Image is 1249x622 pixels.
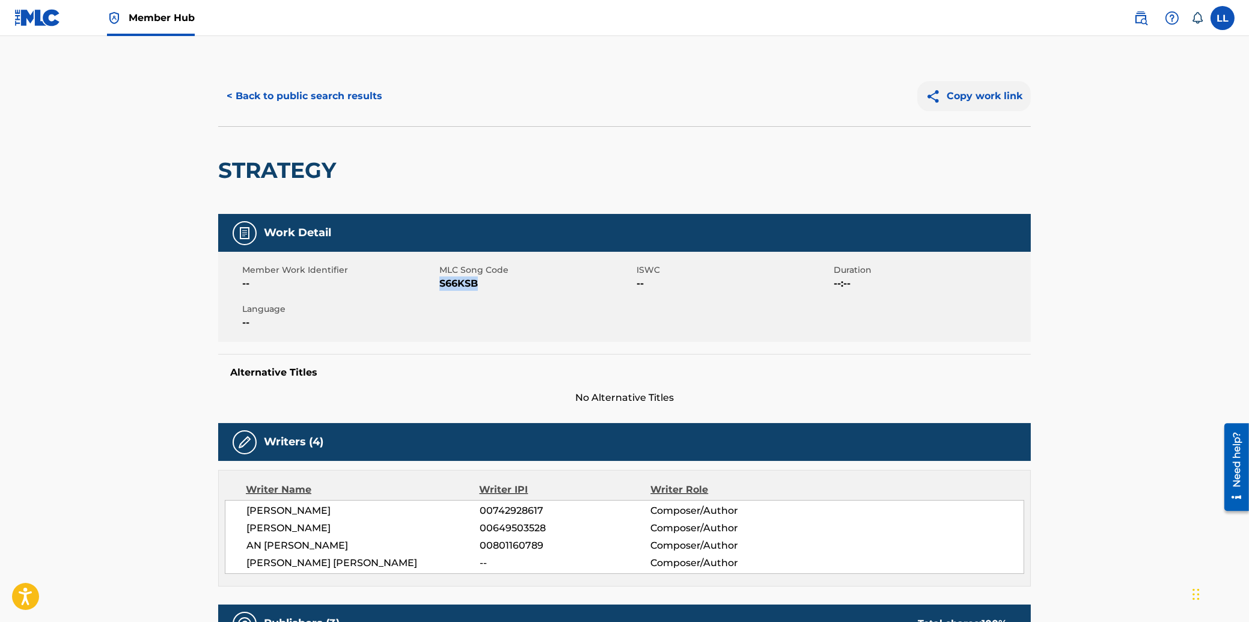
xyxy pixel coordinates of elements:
[218,81,391,111] button: < Back to public search results
[480,556,650,570] span: --
[650,556,806,570] span: Composer/Author
[246,521,480,535] span: [PERSON_NAME]
[439,264,634,276] span: MLC Song Code
[480,521,650,535] span: 00649503528
[129,11,195,25] span: Member Hub
[218,391,1031,405] span: No Alternative Titles
[637,264,831,276] span: ISWC
[246,538,480,553] span: AN [PERSON_NAME]
[264,435,323,449] h5: Writers (4)
[107,11,121,25] img: Top Rightsholder
[264,226,331,240] h5: Work Detail
[439,276,634,291] span: S66KSB
[917,81,1031,111] button: Copy work link
[1160,6,1184,30] div: Help
[480,538,650,553] span: 00801160789
[242,316,436,330] span: --
[1193,576,1200,612] div: Drag
[650,521,806,535] span: Composer/Author
[637,276,831,291] span: --
[650,504,806,518] span: Composer/Author
[246,504,480,518] span: [PERSON_NAME]
[237,226,252,240] img: Work Detail
[1129,6,1153,30] a: Public Search
[1191,12,1203,24] div: Notifications
[1165,11,1179,25] img: help
[1134,11,1148,25] img: search
[1211,6,1235,30] div: User Menu
[246,556,480,570] span: [PERSON_NAME] [PERSON_NAME]
[834,276,1028,291] span: --:--
[480,504,650,518] span: 00742928617
[242,264,436,276] span: Member Work Identifier
[237,435,252,450] img: Writers
[14,9,61,26] img: MLC Logo
[926,89,947,104] img: Copy work link
[834,264,1028,276] span: Duration
[650,483,806,497] div: Writer Role
[1215,418,1249,517] iframe: Resource Center
[246,483,480,497] div: Writer Name
[218,157,342,184] h2: STRATEGY
[230,367,1019,379] h5: Alternative Titles
[1189,564,1249,622] iframe: Chat Widget
[242,303,436,316] span: Language
[242,276,436,291] span: --
[650,538,806,553] span: Composer/Author
[480,483,651,497] div: Writer IPI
